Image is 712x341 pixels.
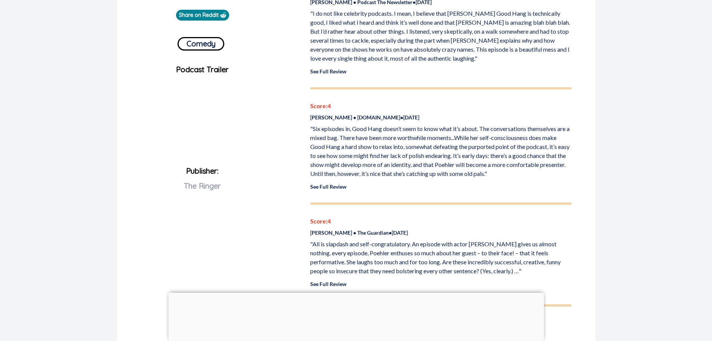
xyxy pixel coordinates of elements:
p: Publisher: [123,164,283,217]
p: Score: 4 [310,217,571,226]
a: See Full Review [310,281,346,287]
span: The Ringer [184,181,221,191]
p: "Six episodes in, Good Hang doesn’t seem to know what it’s about. The conversations themselves ar... [310,124,571,178]
p: "All is slapdash and self-congratulatory. An episode with actor [PERSON_NAME] gives us almost not... [310,240,571,275]
p: [PERSON_NAME] • The Guardian • [DATE] [310,229,571,237]
button: Comedy [178,37,224,51]
iframe: Advertisement [168,293,544,339]
p: Podcast Trailer [123,64,283,75]
a: Comedy [178,34,224,51]
p: Score: 4 [310,101,571,110]
p: "I do not like celebrity podcasts. I mean, I believe that [PERSON_NAME] Good Hang is technically ... [310,9,571,63]
a: See Full Review [310,68,346,74]
a: Share on Reddit [176,10,229,21]
a: See Full Review [310,183,346,190]
p: [PERSON_NAME] • [DOMAIN_NAME] • [DATE] [310,113,571,121]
